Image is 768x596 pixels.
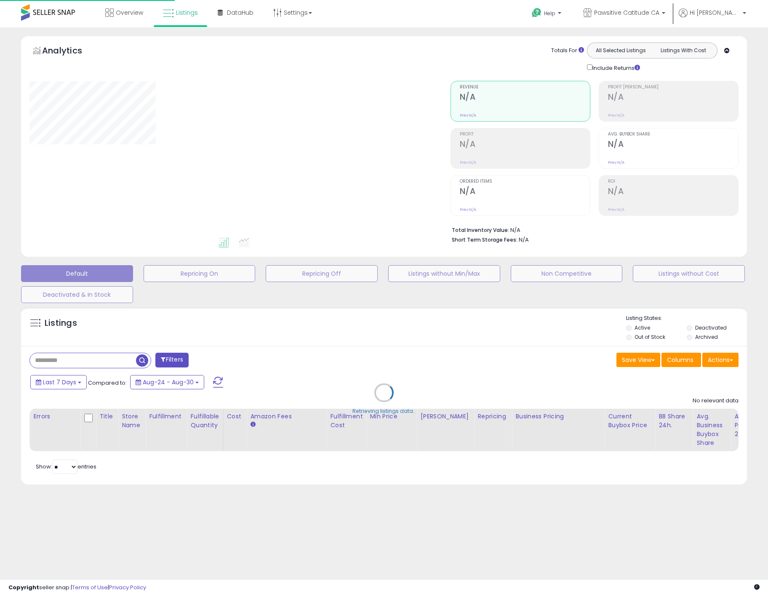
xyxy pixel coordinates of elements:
[633,265,745,282] button: Listings without Cost
[452,236,517,243] b: Short Term Storage Fees:
[460,92,590,104] h2: N/A
[460,132,590,137] span: Profit
[608,92,738,104] h2: N/A
[460,85,590,90] span: Revenue
[176,8,198,17] span: Listings
[21,265,133,282] button: Default
[608,160,624,165] small: Prev: N/A
[608,207,624,212] small: Prev: N/A
[42,45,99,59] h5: Analytics
[608,113,624,118] small: Prev: N/A
[21,286,133,303] button: Deactivated & In Stock
[227,8,253,17] span: DataHub
[452,226,509,234] b: Total Inventory Value:
[452,224,732,234] li: N/A
[608,179,738,184] span: ROI
[460,139,590,151] h2: N/A
[652,45,715,56] button: Listings With Cost
[679,8,746,27] a: Hi [PERSON_NAME]
[531,8,542,18] i: Get Help
[460,186,590,198] h2: N/A
[544,10,555,17] span: Help
[460,113,476,118] small: Prev: N/A
[116,8,143,17] span: Overview
[460,207,476,212] small: Prev: N/A
[551,47,584,55] div: Totals For
[608,139,738,151] h2: N/A
[608,132,738,137] span: Avg. Buybox Share
[581,63,650,72] div: Include Returns
[690,8,740,17] span: Hi [PERSON_NAME]
[511,265,623,282] button: Non Competitive
[352,407,416,415] div: Retrieving listings data..
[525,1,570,27] a: Help
[266,265,378,282] button: Repricing Off
[460,179,590,184] span: Ordered Items
[460,160,476,165] small: Prev: N/A
[388,265,500,282] button: Listings without Min/Max
[589,45,652,56] button: All Selected Listings
[519,236,529,244] span: N/A
[594,8,659,17] span: Pawsitive Catitude CA
[144,265,256,282] button: Repricing On
[608,186,738,198] h2: N/A
[608,85,738,90] span: Profit [PERSON_NAME]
